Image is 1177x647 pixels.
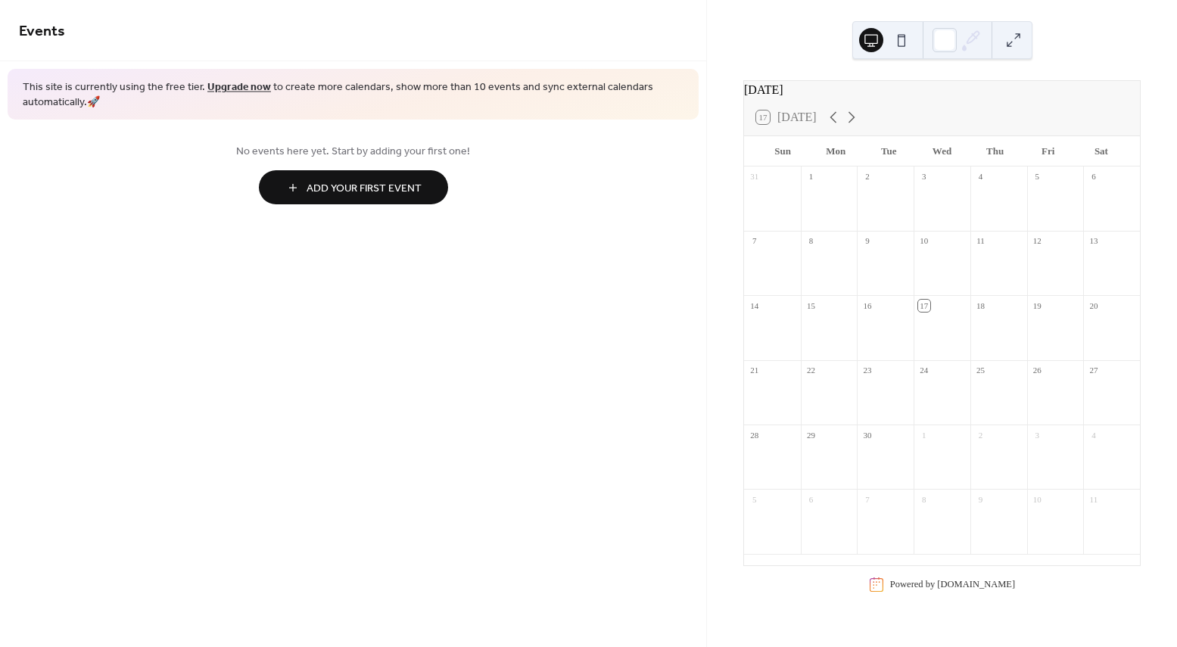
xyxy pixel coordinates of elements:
div: 7 [749,235,760,247]
div: 6 [805,493,817,505]
button: Add Your First Event [259,170,448,204]
span: No events here yet. Start by adding your first one! [19,144,687,160]
div: 5 [749,493,760,505]
div: Powered by [890,579,1015,590]
div: Fri [1022,136,1075,166]
div: 6 [1088,171,1099,182]
div: 25 [975,365,986,376]
div: 18 [975,300,986,311]
div: 4 [1088,429,1099,440]
div: Thu [969,136,1022,166]
div: 26 [1032,365,1043,376]
div: 29 [805,429,817,440]
div: 2 [975,429,986,440]
div: 10 [918,235,929,247]
div: 12 [1032,235,1043,247]
div: 3 [1032,429,1043,440]
div: 21 [749,365,760,376]
div: 31 [749,171,760,182]
div: Wed [915,136,968,166]
div: [DATE] [744,81,1140,99]
div: 14 [749,300,760,311]
div: 23 [861,365,873,376]
div: Sun [756,136,809,166]
div: 10 [1032,493,1043,505]
div: 19 [1032,300,1043,311]
div: 1 [918,429,929,440]
div: 30 [861,429,873,440]
div: 11 [975,235,986,247]
a: Add Your First Event [19,170,687,204]
div: 5 [1032,171,1043,182]
a: [DOMAIN_NAME] [937,579,1015,589]
div: 3 [918,171,929,182]
span: This site is currently using the free tier. to create more calendars, show more than 10 events an... [23,80,683,110]
a: Upgrade now [207,77,271,98]
div: 2 [861,171,873,182]
div: 8 [805,235,817,247]
div: 15 [805,300,817,311]
div: 7 [861,493,873,505]
span: Events [19,17,65,46]
div: 27 [1088,365,1099,376]
div: 4 [975,171,986,182]
div: 16 [861,300,873,311]
div: Mon [809,136,862,166]
div: 13 [1088,235,1099,247]
div: 20 [1088,300,1099,311]
div: 9 [975,493,986,505]
div: 28 [749,429,760,440]
div: Tue [862,136,915,166]
div: 11 [1088,493,1099,505]
div: Sat [1075,136,1128,166]
div: 1 [805,171,817,182]
div: 24 [918,365,929,376]
div: 17 [918,300,929,311]
div: 8 [918,493,929,505]
div: 9 [861,235,873,247]
div: 22 [805,365,817,376]
span: Add Your First Event [307,181,422,197]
